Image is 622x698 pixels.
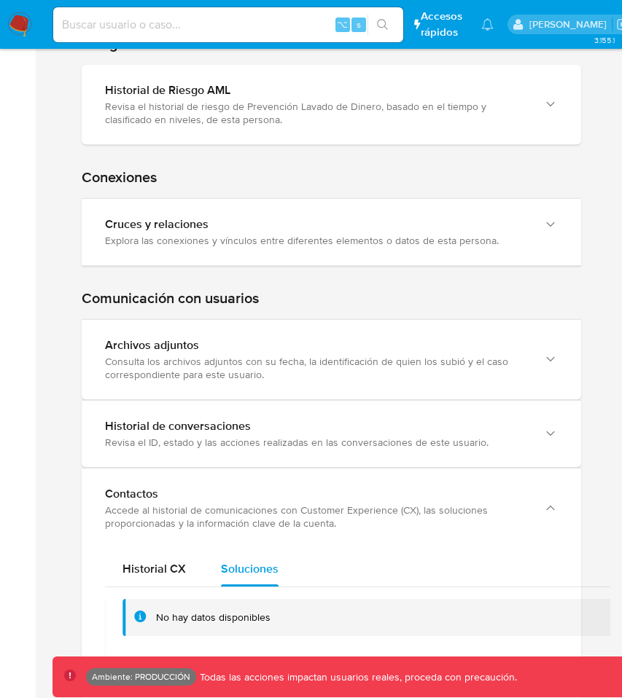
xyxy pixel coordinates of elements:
b: Cruces y relaciones [105,216,209,232]
a: Notificaciones [481,18,494,31]
p: Todas las acciones impactan usuarios reales, proceda con precaución. [196,670,517,684]
div: Archivos adjuntos [105,338,529,353]
button: Cruces y relacionesExplora las conexiones y vínculos entre diferentes elementos o datos de esta p... [82,199,581,265]
span: ⌥ [337,17,348,31]
h1: Riesgo PLD [82,35,581,53]
input: Buscar usuario o caso... [53,15,403,34]
span: s [357,17,361,31]
button: Archivos adjuntosConsulta los archivos adjuntos con su fecha, la identificación de quien los subi... [82,320,581,399]
div: Consulta los archivos adjuntos con su fecha, la identificación de quien los subió y el caso corre... [105,355,529,381]
span: 3.155.1 [594,34,615,46]
span: Accesos rápidos [421,9,467,39]
h1: Comunicación con usuarios [82,289,581,307]
div: Explora las conexiones y vínculos entre diferentes elementos o datos de esta persona. [105,234,529,247]
button: search-icon [368,15,397,35]
p: Ambiente: PRODUCCIÓN [92,674,190,680]
h1: Conexiones [82,168,581,187]
p: juan.caicedocastro@mercadolibre.com.co [529,17,612,31]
